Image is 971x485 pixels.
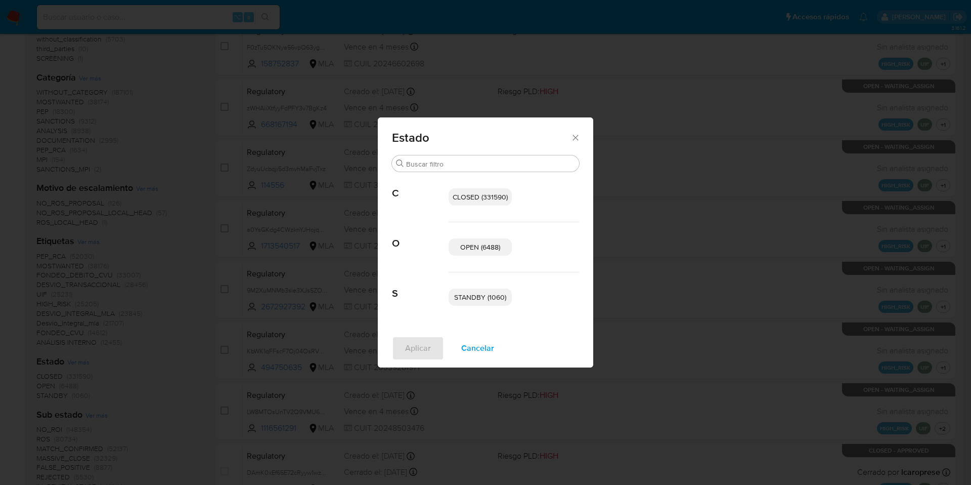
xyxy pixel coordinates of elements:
[460,242,500,252] span: OPEN (6488)
[406,159,575,169] input: Buscar filtro
[449,289,512,306] div: STANDBY (1060)
[396,159,404,168] button: Buscar
[392,272,449,300] span: S
[392,172,449,199] span: C
[454,292,506,302] span: STANDBY (1060)
[453,192,508,202] span: CLOSED (331590)
[570,133,580,142] button: Cerrar
[449,188,512,206] div: CLOSED (331590)
[392,222,449,250] span: O
[392,132,570,144] span: Estado
[449,238,512,256] div: OPEN (6488)
[448,336,507,360] button: Cancelar
[461,337,494,359] span: Cancelar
